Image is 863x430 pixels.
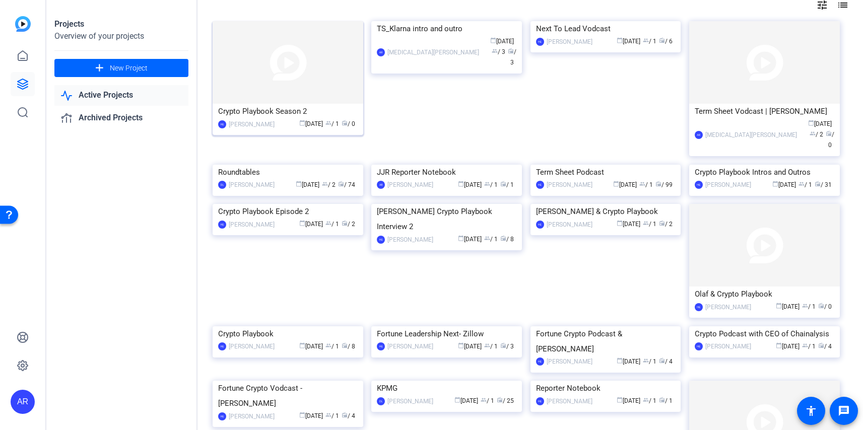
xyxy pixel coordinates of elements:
span: group [325,120,331,126]
span: / 0 [818,303,832,310]
span: New Project [110,63,148,74]
span: [DATE] [617,358,640,365]
span: / 1 [639,181,653,188]
div: Crypto Playbook Season 2 [218,104,358,119]
div: HE [218,412,226,420]
span: group [492,48,498,54]
div: [PERSON_NAME] [387,396,433,406]
div: HE [218,221,226,229]
span: radio [497,397,503,403]
span: radio [500,342,506,348]
div: HE [536,357,544,366]
span: / 3 [508,48,516,66]
span: [DATE] [490,38,514,45]
span: radio [342,342,348,348]
span: calendar_today [613,181,619,187]
span: calendar_today [776,342,782,348]
div: [PERSON_NAME] [229,119,275,129]
span: calendar_today [617,37,623,43]
span: / 4 [818,343,832,350]
mat-icon: accessibility [805,405,817,417]
span: / 1 [484,343,498,350]
span: / 4 [342,412,355,419]
span: [DATE] [617,397,640,404]
div: AB [377,181,385,189]
div: [PERSON_NAME] [705,180,751,190]
span: [DATE] [458,181,482,188]
div: HE [377,236,385,244]
span: radio [342,412,348,418]
span: / 2 [659,221,673,228]
span: radio [342,220,348,226]
span: group [643,220,649,226]
div: [PERSON_NAME] [387,235,433,245]
span: [DATE] [808,120,832,127]
span: radio [659,37,665,43]
span: [DATE] [617,221,640,228]
span: / 3 [492,48,505,55]
div: [PERSON_NAME] [547,396,592,406]
button: New Project [54,59,188,77]
span: group [484,181,490,187]
span: / 6 [659,38,673,45]
span: radio [338,181,344,187]
div: HE [536,397,544,405]
span: / 31 [815,181,832,188]
span: calendar_today [299,220,305,226]
div: Fortune Crypto Podcast & [PERSON_NAME] [536,326,676,356]
span: / 25 [497,397,514,404]
span: [DATE] [299,412,323,419]
div: [PERSON_NAME] & Crypto Playbook [536,204,676,219]
span: / 1 [325,412,339,419]
div: [PERSON_NAME] [547,220,592,230]
div: KPMG [377,381,516,396]
span: group [643,37,649,43]
div: [MEDICAL_DATA][PERSON_NAME] [387,47,479,57]
div: [PERSON_NAME] [547,180,592,190]
span: / 2 [810,131,823,138]
span: / 1 [484,236,498,243]
span: calendar_today [299,342,305,348]
span: group [802,303,808,309]
div: Projects [54,18,188,30]
div: DL [377,397,385,405]
span: / 2 [342,221,355,228]
span: calendar_today [617,220,623,226]
span: group [643,357,649,364]
span: / 1 [643,38,656,45]
span: / 1 [659,397,673,404]
span: / 2 [322,181,336,188]
div: DL [218,181,226,189]
span: group [481,397,487,403]
div: Term Sheet Podcast [536,165,676,180]
div: HE [218,120,226,128]
span: radio [659,220,665,226]
span: group [643,397,649,403]
span: / 74 [338,181,355,188]
div: [PERSON_NAME] [229,411,275,421]
span: radio [818,342,824,348]
span: radio [655,181,661,187]
span: calendar_today [299,120,305,126]
div: Roundtables [218,165,358,180]
span: radio [500,181,506,187]
div: [PERSON_NAME] [387,180,433,190]
span: / 1 [643,397,656,404]
span: group [325,412,331,418]
span: / 0 [342,120,355,127]
div: [PERSON_NAME] [229,220,275,230]
div: [PERSON_NAME] [229,180,275,190]
span: radio [815,181,821,187]
a: Active Projects [54,85,188,106]
span: calendar_today [490,37,496,43]
div: Fortune Leadership Next- Zillow [377,326,516,341]
div: Overview of your projects [54,30,188,42]
span: calendar_today [617,357,623,364]
span: [DATE] [299,221,323,228]
span: [DATE] [296,181,319,188]
mat-icon: message [838,405,850,417]
div: Crypto Playbook Intros and Outros [695,165,834,180]
div: [PERSON_NAME] [705,302,751,312]
span: / 1 [325,120,339,127]
span: radio [818,303,824,309]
